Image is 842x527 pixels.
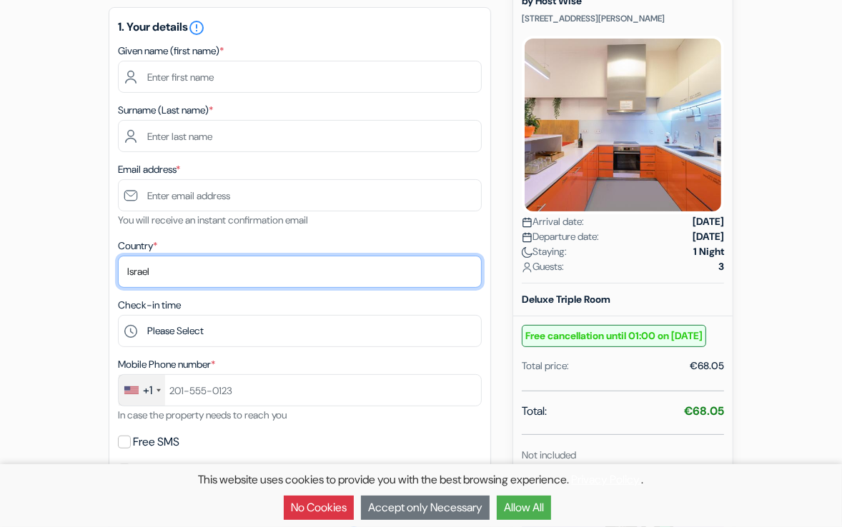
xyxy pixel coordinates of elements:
div: +1 [143,382,152,399]
small: Not included [522,448,576,461]
b: Deluxe Triple Room [522,293,610,306]
label: Special Requests [133,461,217,481]
img: user_icon.svg [522,262,533,273]
small: Free cancellation until 01:00 on [DATE] [522,325,706,347]
input: 201-555-0123 [118,374,482,406]
strong: [DATE] [693,214,724,229]
span: Departure date: [522,229,599,244]
img: moon.svg [522,247,533,258]
label: Mobile Phone number [118,357,215,372]
label: Free SMS [133,432,179,452]
label: Check-in time [118,298,181,313]
button: Accept only Necessary [361,496,490,520]
label: Surname (Last name) [118,103,213,118]
label: Given name (first name) [118,44,224,59]
p: This website uses cookies to provide you with the best browsing experience. . [7,471,835,488]
p: [STREET_ADDRESS][PERSON_NAME] [522,13,724,24]
strong: 1 Night [693,244,724,259]
a: error_outline [188,19,205,34]
div: €68.05 [690,358,724,373]
small: In case the property needs to reach you [118,408,287,421]
div: Total price: [522,358,569,373]
input: Enter first name [118,61,482,93]
span: Guests: [522,259,564,274]
i: error_outline [188,19,205,36]
img: calendar.svg [522,217,533,228]
input: Enter last name [118,120,482,152]
img: calendar.svg [522,232,533,243]
span: Staying: [522,244,567,259]
span: Total: [522,403,547,420]
button: No Cookies [284,496,354,520]
input: Enter email address [118,179,482,211]
label: Country [118,239,157,254]
button: Allow All [497,496,551,520]
strong: €68.05 [684,403,724,418]
label: Email address [118,162,180,177]
small: You will receive an instant confirmation email [118,214,308,226]
strong: [DATE] [693,229,724,244]
span: Arrival date: [522,214,584,229]
h5: 1. Your details [118,19,482,36]
a: Privacy Policy. [572,472,642,487]
strong: 3 [718,259,724,274]
div: United States: +1 [119,375,165,406]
